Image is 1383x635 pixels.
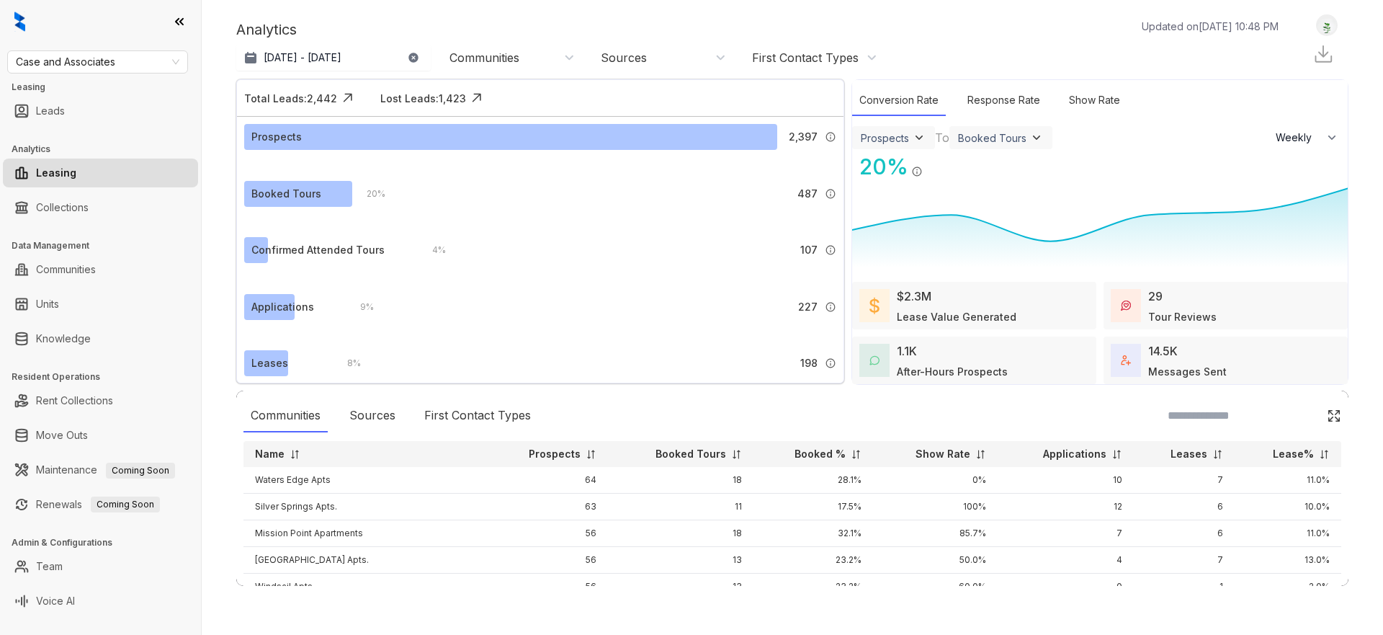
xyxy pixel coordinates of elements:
[798,299,818,315] span: 227
[106,463,175,479] span: Coming Soon
[1317,18,1337,33] img: UserAvatar
[1235,467,1341,494] td: 11.0%
[601,50,647,66] div: Sources
[852,151,908,183] div: 20 %
[753,547,873,574] td: 23.2%
[36,193,89,222] a: Collections
[923,153,944,174] img: Click Icon
[243,467,487,494] td: Waters Edge Apts
[912,130,926,145] img: ViewFilterArrow
[897,309,1016,324] div: Lease Value Generated
[861,132,909,144] div: Prospects
[487,467,608,494] td: 64
[1171,447,1207,461] p: Leases
[1134,467,1235,494] td: 7
[800,355,818,371] span: 198
[3,587,198,616] li: Voice AI
[753,494,873,520] td: 17.5%
[487,574,608,600] td: 56
[244,91,337,106] div: Total Leads: 2,442
[916,447,970,461] p: Show Rate
[1043,447,1106,461] p: Applications
[1134,520,1235,547] td: 6
[342,399,403,432] div: Sources
[586,449,596,460] img: sorting
[529,447,581,461] p: Prospects
[1148,364,1227,379] div: Messages Sent
[380,91,466,106] div: Lost Leads: 1,423
[897,288,931,305] div: $2.3M
[333,355,361,371] div: 8 %
[1235,574,1341,600] td: 2.0%
[753,574,873,600] td: 23.2%
[3,193,198,222] li: Collections
[1121,301,1131,311] img: TourReviews
[998,574,1134,600] td: 0
[1276,130,1320,145] span: Weekly
[873,520,998,547] td: 85.7%
[1111,449,1122,460] img: sorting
[264,50,341,65] p: [DATE] - [DATE]
[3,490,198,519] li: Renewals
[753,467,873,494] td: 28.1%
[731,449,742,460] img: sorting
[608,520,753,547] td: 18
[3,386,198,415] li: Rent Collections
[1327,409,1341,423] img: Click Icon
[911,166,923,177] img: Info
[36,290,59,319] a: Units
[3,255,198,284] li: Communities
[1062,85,1127,116] div: Show Rate
[1134,494,1235,520] td: 6
[466,87,488,109] img: Click Icon
[869,355,880,366] img: AfterHoursConversations
[12,239,201,252] h3: Data Management
[897,342,917,360] div: 1.1K
[243,574,487,600] td: Windsail Apts.
[12,81,201,94] h3: Leasing
[3,290,198,319] li: Units
[3,421,198,450] li: Move Outs
[1235,520,1341,547] td: 11.0%
[608,467,753,494] td: 18
[418,242,446,258] div: 4 %
[851,449,861,460] img: sorting
[797,186,818,202] span: 487
[825,301,836,313] img: Info
[897,364,1008,379] div: After-Hours Prospects
[12,536,201,549] h3: Admin & Configurations
[251,186,321,202] div: Booked Tours
[36,490,160,519] a: RenewalsComing Soon
[608,574,753,600] td: 13
[243,520,487,547] td: Mission Point Apartments
[1235,494,1341,520] td: 10.0%
[487,520,608,547] td: 56
[12,143,201,156] h3: Analytics
[16,51,179,73] span: Case and Associates
[873,467,998,494] td: 0%
[825,188,836,200] img: Info
[873,494,998,520] td: 100%
[14,12,25,32] img: logo
[3,456,198,484] li: Maintenance
[873,574,998,600] td: 60.0%
[243,494,487,520] td: Silver Springs Apts.
[960,85,1047,116] div: Response Rate
[36,255,96,284] a: Communities
[1029,130,1044,145] img: ViewFilterArrow
[1148,309,1217,324] div: Tour Reviews
[449,50,519,66] div: Communities
[1267,125,1348,151] button: Weekly
[1121,355,1131,365] img: TotalFum
[36,97,65,125] a: Leads
[1212,449,1223,460] img: sorting
[36,386,113,415] a: Rent Collections
[873,547,998,574] td: 50.0%
[36,159,76,187] a: Leasing
[1134,547,1235,574] td: 7
[91,497,160,512] span: Coming Soon
[1148,342,1178,360] div: 14.5K
[243,547,487,574] td: [GEOGRAPHIC_DATA] Apts.
[998,547,1134,574] td: 4
[255,447,285,461] p: Name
